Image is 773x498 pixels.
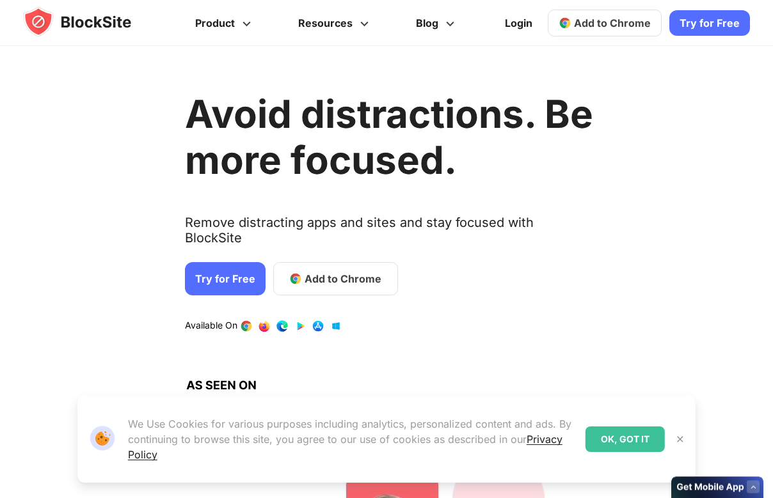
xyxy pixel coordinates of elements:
text: Available On [185,320,237,332]
img: blocksite-icon.5d769676.svg [23,6,156,37]
div: OK, GOT IT [586,426,665,452]
a: Login [497,8,540,38]
a: Try for Free [669,10,750,36]
a: Try for Free [185,262,266,295]
img: chrome-icon.svg [559,17,571,29]
img: Close [675,434,685,444]
button: Close [672,431,689,447]
a: Add to Chrome [273,262,398,295]
p: We Use Cookies for various purposes including analytics, personalized content and ads. By continu... [128,416,575,462]
span: Add to Chrome [574,17,651,29]
a: Add to Chrome [548,10,662,36]
a: Privacy Policy [128,433,562,461]
h1: Avoid distractions. Be more focused. [185,91,593,183]
text: Remove distracting apps and sites and stay focused with BlockSite [185,215,593,256]
span: Add to Chrome [305,271,381,286]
